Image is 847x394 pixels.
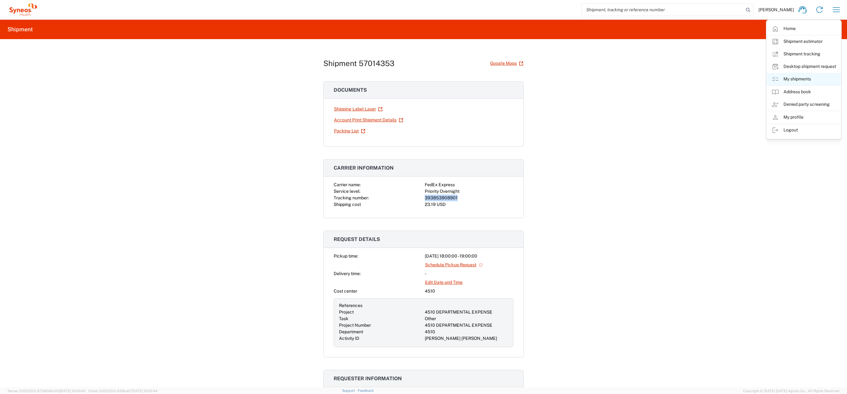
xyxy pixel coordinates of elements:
[334,165,394,171] span: Carrier information
[334,376,402,381] span: Requester information
[132,389,157,393] span: [DATE] 10:52:44
[425,182,513,188] div: FedEx Express
[425,288,513,294] div: 4510
[334,182,361,187] span: Carrier name:
[323,59,394,68] h1: Shipment 57014353
[767,124,841,136] a: Logout
[425,315,508,322] div: Other
[334,253,358,258] span: Pickup time:
[758,7,794,13] span: [PERSON_NAME]
[334,202,361,207] span: Shipping cost
[425,270,513,277] div: -
[334,115,403,125] a: Account Print Shipment Details
[425,188,513,195] div: Priority Overnight
[334,195,369,200] span: Tracking number:
[425,259,483,270] a: Schedule Pickup Request
[767,111,841,124] a: My profile
[767,86,841,98] a: Address book
[767,35,841,48] a: Shipment estimator
[767,73,841,85] a: My shipments
[490,58,524,69] a: Google Maps
[425,322,508,329] div: 4510 DEPARTMENTAL EXPENSE
[582,4,744,16] input: Shipment, tracking or reference number
[425,277,463,288] a: Edit Date and Time
[60,389,85,393] span: [DATE] 10:43:43
[425,201,513,208] div: 23.19 USD
[334,236,380,242] span: Request details
[743,388,839,394] span: Copyright © [DATE]-[DATE] Agistix Inc., All Rights Reserved
[334,189,360,194] span: Service level:
[334,104,383,115] a: Shipping Label Laser
[339,322,422,329] div: Project Number
[767,60,841,73] a: Desktop shipment request
[339,315,422,322] div: Task
[339,303,362,308] span: References
[334,271,361,276] span: Delivery time:
[88,389,157,393] span: Client: 2025.20.0-035ba07
[767,98,841,111] a: Denied party screening
[767,48,841,60] a: Shipment tracking
[334,87,367,93] span: Documents
[425,253,513,259] div: [DATE] 18:00:00 - 19:00:00
[339,309,422,315] div: Project
[339,329,422,335] div: Department
[8,389,85,393] span: Server: 2025.20.0-970904bc0f3
[425,195,513,201] div: 393853908901
[425,309,508,315] div: 4510 DEPARTMENTAL EXPENSE
[8,26,33,33] h2: Shipment
[342,389,358,392] a: Support
[425,329,508,335] div: 4510
[425,335,508,342] div: [PERSON_NAME] [PERSON_NAME]
[339,335,422,342] div: Activity ID
[767,23,841,35] a: Home
[358,389,374,392] a: Feedback
[334,289,357,294] span: Cost center
[334,125,366,136] a: Packing List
